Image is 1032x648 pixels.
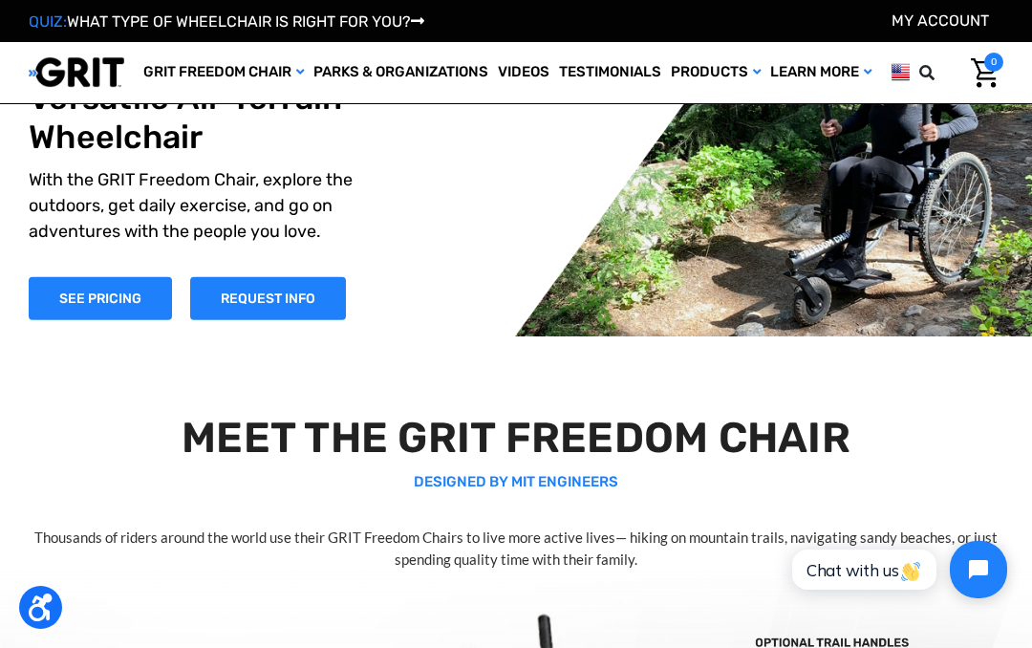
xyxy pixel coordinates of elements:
a: Account [892,11,989,30]
p: DESIGNED BY MIT ENGINEERS [26,471,1006,493]
h1: The World's Most Versatile All-Terrain Wheelchair [29,40,354,157]
a: GRIT Freedom Chair [139,42,309,103]
span: QUIZ: [29,12,67,31]
span: 0 [984,53,1003,72]
a: Products [666,42,765,103]
h2: MEET THE GRIT FREEDOM CHAIR [26,413,1006,464]
a: Learn More [765,42,876,103]
a: Shop Now [29,277,172,320]
input: Search [947,53,957,93]
a: QUIZ:WHAT TYPE OF WHEELCHAIR IS RIGHT FOR YOU? [29,12,424,31]
a: Testimonials [554,42,666,103]
img: us.png [892,60,910,84]
a: Cart with 0 items [957,53,1003,93]
img: Cart [971,58,999,88]
a: Videos [493,42,554,103]
iframe: Tidio Chat [771,525,1023,615]
a: Parks & Organizations [309,42,493,103]
p: With the GRIT Freedom Chair, explore the outdoors, get daily exercise, and go on adventures with ... [29,167,354,245]
img: GRIT All-Terrain Wheelchair and Mobility Equipment [29,56,124,88]
a: Slide number 1, Request Information [190,277,346,320]
p: Thousands of riders around the world use their GRIT Freedom Chairs to live more active lives— hik... [26,527,1006,570]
